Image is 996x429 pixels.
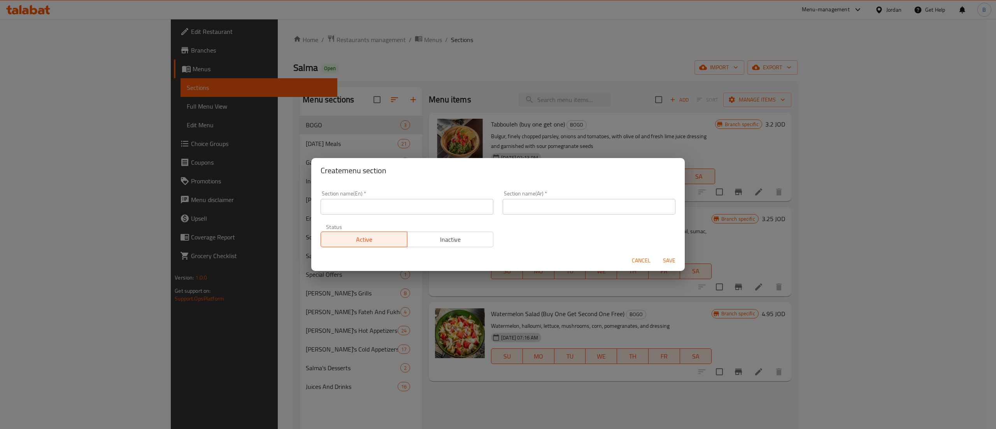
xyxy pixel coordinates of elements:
button: Active [321,232,407,247]
span: Active [324,234,404,245]
input: Please enter section name(en) [321,199,493,214]
h2: Create menu section [321,164,675,177]
span: Cancel [632,256,651,265]
span: Save [660,256,679,265]
button: Inactive [407,232,494,247]
button: Save [657,253,682,268]
span: Inactive [410,234,491,245]
button: Cancel [629,253,654,268]
input: Please enter section name(ar) [503,199,675,214]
